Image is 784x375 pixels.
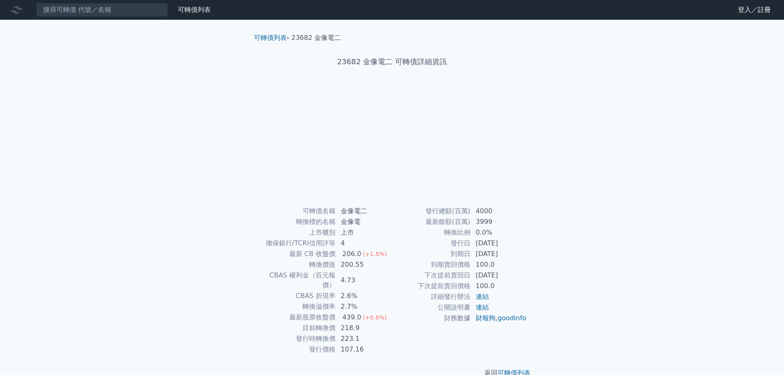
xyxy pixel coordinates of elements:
td: 上市 [336,227,392,238]
span: (+0.6%) [363,314,387,321]
td: 4.73 [336,270,392,291]
span: (+1.5%) [363,251,387,257]
td: 4 [336,238,392,249]
td: 到期日 [392,249,471,259]
td: 2.6% [336,291,392,301]
td: 下次提前賣回價格 [392,281,471,291]
td: 最新股票收盤價 [257,312,336,323]
td: CBAS 權利金（百元報價） [257,270,336,291]
td: 轉換標的名稱 [257,217,336,227]
a: 可轉債列表 [178,6,211,14]
a: goodinfo [498,314,526,322]
div: 439.0 [341,312,363,322]
td: 擔保銀行/TCRI信用評等 [257,238,336,249]
td: 轉換比例 [392,227,471,238]
td: 218.9 [336,323,392,333]
td: 金像電 [336,217,392,227]
td: 最新 CB 收盤價 [257,249,336,259]
td: [DATE] [471,249,527,259]
td: 100.0 [471,281,527,291]
td: 金像電二 [336,206,392,217]
td: 3999 [471,217,527,227]
td: 發行價格 [257,344,336,355]
input: 搜尋可轉債 代號／名稱 [36,3,168,17]
a: 財報狗 [476,314,496,322]
a: 登入／註冊 [731,3,777,16]
td: 可轉債名稱 [257,206,336,217]
li: 23682 金像電二 [291,33,341,43]
a: 可轉債列表 [254,34,287,42]
td: 下次提前賣回日 [392,270,471,281]
td: [DATE] [471,238,527,249]
td: 223.1 [336,333,392,344]
td: , [471,313,527,324]
td: 發行時轉換價 [257,333,336,344]
a: 連結 [476,303,489,311]
td: 轉換價值 [257,259,336,270]
td: 107.16 [336,344,392,355]
td: 財務數據 [392,313,471,324]
td: 0.0% [471,227,527,238]
td: 上市櫃別 [257,227,336,238]
td: 到期賣回價格 [392,259,471,270]
td: 發行總額(百萬) [392,206,471,217]
td: 100.0 [471,259,527,270]
div: 206.0 [341,249,363,259]
td: 4000 [471,206,527,217]
td: 200.55 [336,259,392,270]
a: 連結 [476,293,489,300]
td: 目前轉換價 [257,323,336,333]
td: 詳細發行辦法 [392,291,471,302]
li: › [254,33,289,43]
td: 發行日 [392,238,471,249]
td: 最新餘額(百萬) [392,217,471,227]
td: [DATE] [471,270,527,281]
td: 公開說明書 [392,302,471,313]
td: 轉換溢價率 [257,301,336,312]
td: CBAS 折現率 [257,291,336,301]
h1: 23682 金像電二 可轉債詳細資訊 [247,56,537,68]
td: 2.7% [336,301,392,312]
